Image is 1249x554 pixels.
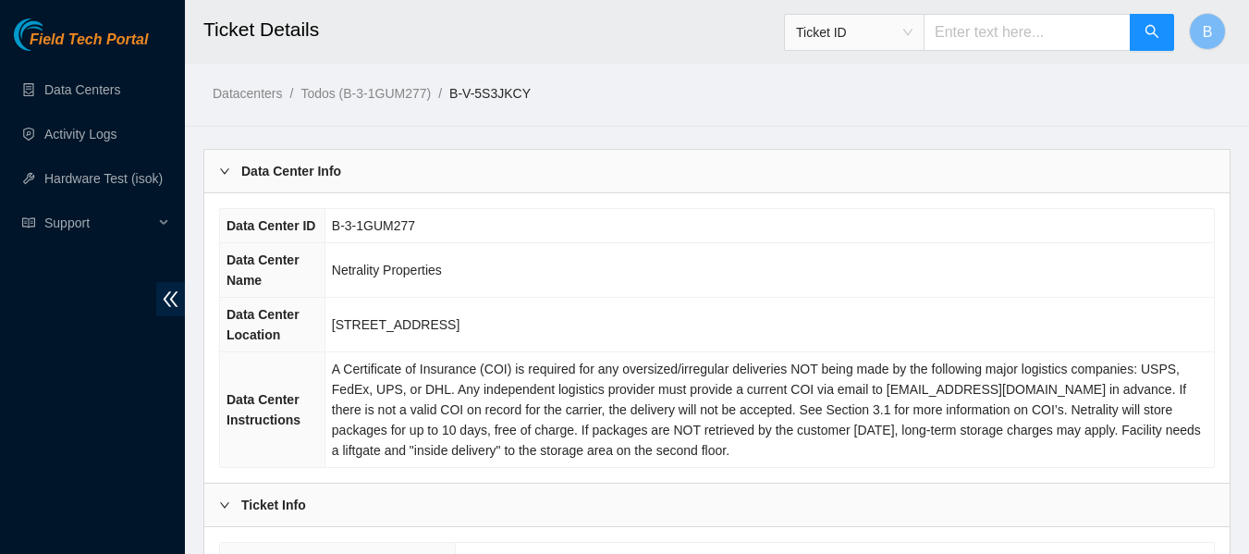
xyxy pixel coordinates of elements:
[332,362,1201,458] span: A Certificate of Insurance (COI) is required for any oversized/irregular deliveries NOT being mad...
[438,86,442,101] span: /
[204,484,1230,526] div: Ticket Info
[1189,13,1226,50] button: B
[14,18,93,51] img: Akamai Technologies
[1130,14,1174,51] button: search
[44,82,120,97] a: Data Centers
[204,150,1230,192] div: Data Center Info
[44,127,117,142] a: Activity Logs
[44,171,163,186] a: Hardware Test (isok)
[289,86,293,101] span: /
[227,218,315,233] span: Data Center ID
[1145,24,1159,42] span: search
[300,86,431,101] a: Todos (B-3-1GUM277)
[332,263,442,277] span: Netrality Properties
[924,14,1131,51] input: Enter text here...
[44,204,153,241] span: Support
[14,33,148,57] a: Akamai TechnologiesField Tech Portal
[156,282,185,316] span: double-left
[213,86,282,101] a: Datacenters
[227,252,300,288] span: Data Center Name
[227,307,300,342] span: Data Center Location
[241,495,306,515] b: Ticket Info
[332,218,415,233] span: B-3-1GUM277
[332,317,459,332] span: [STREET_ADDRESS]
[22,216,35,229] span: read
[227,392,300,427] span: Data Center Instructions
[796,18,912,46] span: Ticket ID
[219,499,230,511] span: right
[219,166,230,177] span: right
[1203,20,1213,43] span: B
[449,86,531,101] a: B-V-5S3JKCY
[241,161,341,181] b: Data Center Info
[30,31,148,49] span: Field Tech Portal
